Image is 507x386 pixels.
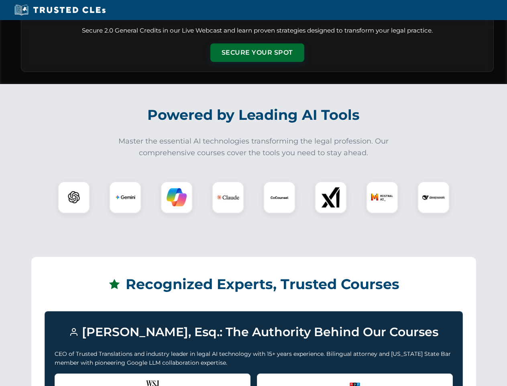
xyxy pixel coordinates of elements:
img: CoCounsel Logo [269,187,289,207]
img: DeepSeek Logo [422,186,445,209]
img: xAI Logo [321,187,341,207]
img: Trusted CLEs [12,4,108,16]
button: Secure Your Spot [210,43,304,62]
img: ChatGPT Logo [62,186,86,209]
img: Mistral AI Logo [371,186,393,209]
h2: Recognized Experts, Trusted Courses [45,270,463,298]
h3: [PERSON_NAME], Esq.: The Authority Behind Our Courses [55,321,453,343]
div: xAI [315,181,347,214]
img: Gemini Logo [115,187,135,207]
div: Copilot [161,181,193,214]
div: Gemini [109,181,141,214]
img: Copilot Logo [167,187,187,207]
div: CoCounsel [263,181,295,214]
div: Mistral AI [366,181,398,214]
p: CEO of Trusted Translations and industry leader in legal AI technology with 15+ years experience.... [55,349,453,368]
img: Claude Logo [217,186,239,209]
h2: Powered by Leading AI Tools [31,101,476,129]
div: Claude [212,181,244,214]
p: Secure 2.0 General Credits in our Live Webcast and learn proven strategies designed to transform ... [31,26,484,35]
div: ChatGPT [58,181,90,214]
p: Master the essential AI technologies transforming the legal profession. Our comprehensive courses... [113,136,394,159]
div: DeepSeek [417,181,450,214]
